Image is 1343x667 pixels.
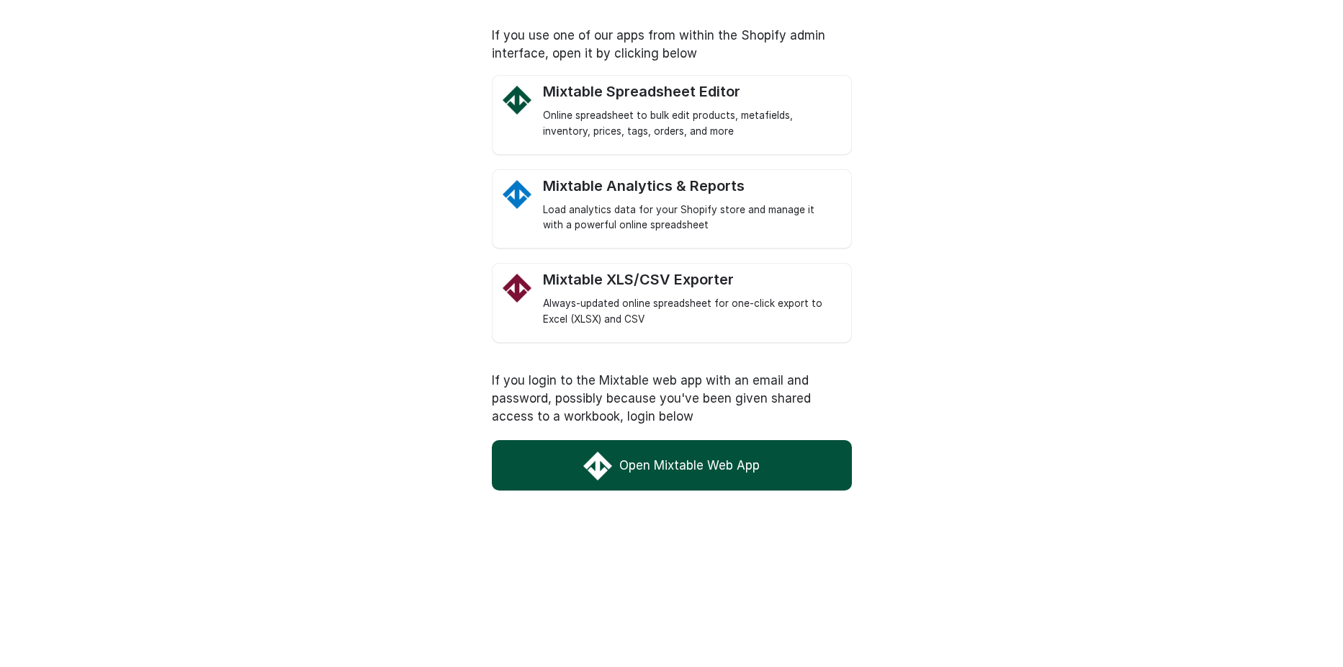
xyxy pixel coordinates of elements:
img: Mixtable Spreadsheet Editor Logo [503,86,531,115]
img: Mixtable Analytics [503,180,531,209]
div: Mixtable Analytics & Reports [543,177,837,195]
div: Mixtable Spreadsheet Editor [543,83,837,101]
a: Mixtable Excel and CSV Exporter app Logo Mixtable XLS/CSV Exporter Always-updated online spreadsh... [543,271,837,328]
a: Mixtable Spreadsheet Editor Logo Mixtable Spreadsheet Editor Online spreadsheet to bulk edit prod... [543,83,837,140]
img: Mixtable Excel and CSV Exporter app Logo [503,274,531,303]
div: Mixtable XLS/CSV Exporter [543,271,837,289]
p: If you use one of our apps from within the Shopify admin interface, open it by clicking below [492,27,852,63]
a: Open Mixtable Web App [492,440,852,491]
p: If you login to the Mixtable web app with an email and password, possibly because you've been giv... [492,372,852,426]
div: Load analytics data for your Shopify store and manage it with a powerful online spreadsheet [543,202,837,234]
div: Online spreadsheet to bulk edit products, metafields, inventory, prices, tags, orders, and more [543,108,837,140]
a: Mixtable Analytics Mixtable Analytics & Reports Load analytics data for your Shopify store and ma... [543,177,837,234]
div: Always-updated online spreadsheet for one-click export to Excel (XLSX) and CSV [543,296,837,328]
img: Mixtable Web App [583,452,612,480]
